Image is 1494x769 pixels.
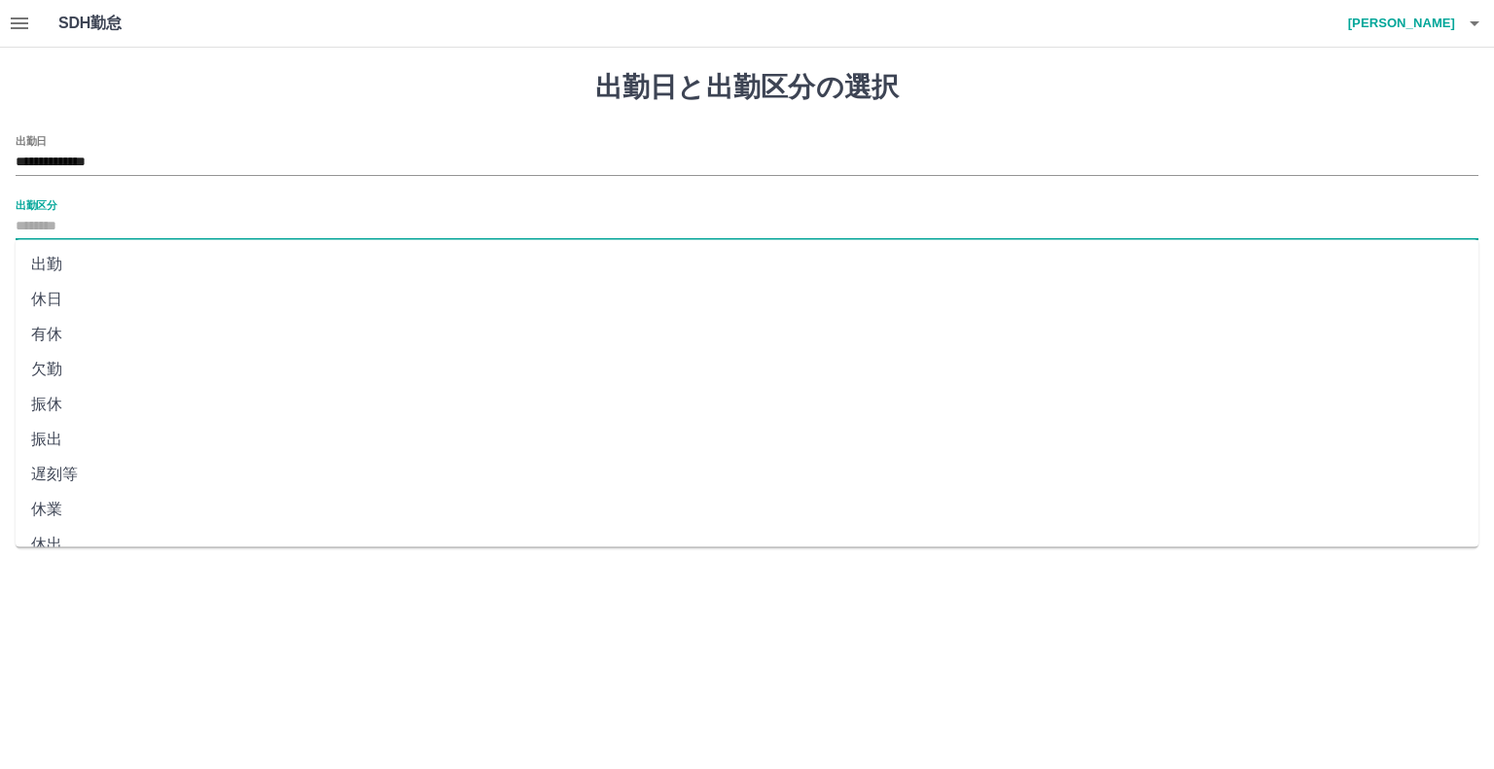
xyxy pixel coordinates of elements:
li: 休出 [16,527,1478,562]
label: 出勤区分 [16,197,56,212]
label: 出勤日 [16,133,47,148]
li: 遅刻等 [16,457,1478,492]
li: 振休 [16,387,1478,422]
li: 振出 [16,422,1478,457]
h1: 出勤日と出勤区分の選択 [16,71,1478,104]
li: 休日 [16,282,1478,317]
li: 欠勤 [16,352,1478,387]
li: 出勤 [16,247,1478,282]
li: 有休 [16,317,1478,352]
li: 休業 [16,492,1478,527]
